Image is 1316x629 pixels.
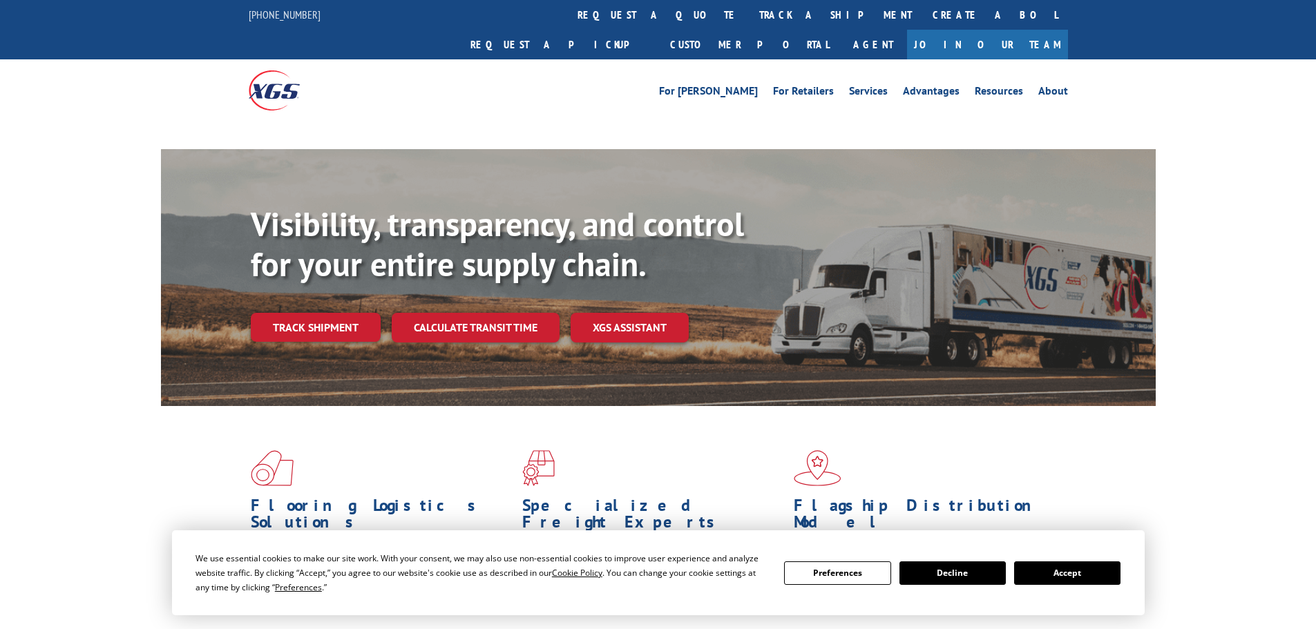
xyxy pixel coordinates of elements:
[460,30,660,59] a: Request a pickup
[794,450,841,486] img: xgs-icon-flagship-distribution-model-red
[275,581,322,593] span: Preferences
[1038,86,1068,101] a: About
[249,8,321,21] a: [PHONE_NUMBER]
[196,551,767,594] div: We use essential cookies to make our site work. With your consent, we may also use non-essential ...
[251,313,381,342] a: Track shipment
[784,561,890,585] button: Preferences
[172,530,1145,615] div: Cookie Consent Prompt
[251,450,294,486] img: xgs-icon-total-supply-chain-intelligence-red
[522,450,555,486] img: xgs-icon-focused-on-flooring-red
[571,313,689,342] a: XGS ASSISTANT
[899,561,1006,585] button: Decline
[1014,561,1120,585] button: Accept
[392,313,560,342] a: Calculate transit time
[975,86,1023,101] a: Resources
[251,202,744,285] b: Visibility, transparency, and control for your entire supply chain.
[907,30,1068,59] a: Join Our Team
[660,30,839,59] a: Customer Portal
[522,497,783,537] h1: Specialized Freight Experts
[903,86,960,101] a: Advantages
[552,567,602,579] span: Cookie Policy
[251,497,512,537] h1: Flooring Logistics Solutions
[849,86,888,101] a: Services
[794,497,1055,537] h1: Flagship Distribution Model
[839,30,907,59] a: Agent
[659,86,758,101] a: For [PERSON_NAME]
[773,86,834,101] a: For Retailers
